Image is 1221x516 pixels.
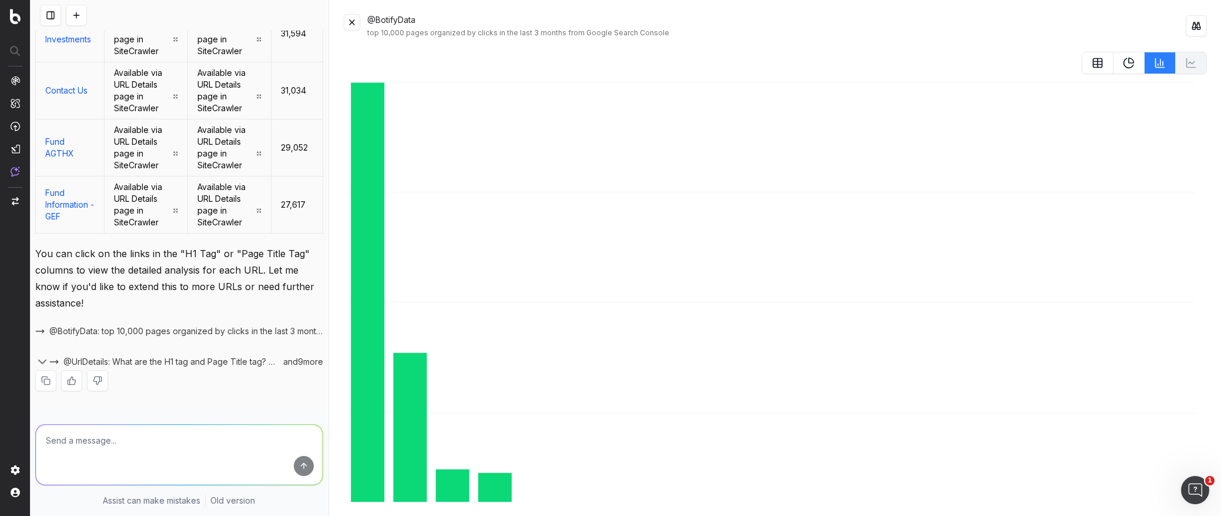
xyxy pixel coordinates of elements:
a: Fund AGTHX [45,137,74,158]
button: table [1082,52,1113,74]
img: Botify logo [10,9,21,24]
img: Setting [11,465,20,475]
span: @UrlDetails: What are the H1 tag and Page Title tag? for [URL][DOMAIN_NAME] [63,356,278,368]
div: top 10,000 pages organized by clicks in the last 3 months from Google Search Console [367,28,1186,38]
td: Available via [104,62,187,119]
a: URL Details page in SiteCrawler [114,193,178,228]
a: URL Details page in SiteCrawler [197,136,261,171]
a: Contact Us [45,85,88,95]
img: Switch project [12,197,19,205]
button: BarChart [1145,52,1176,74]
button: PieChart [1113,52,1145,74]
a: URL Details page in SiteCrawler [197,22,261,57]
span: @BotifyData: top 10,000 pages organized by clicks in the last 3 months from Google Search Console [49,325,323,337]
td: Available via [187,177,271,234]
td: 31,594 [271,5,323,62]
div: and 9 more [278,356,323,368]
img: Studio [11,144,20,154]
iframe: Intercom live chat [1181,476,1209,504]
img: Activation [11,121,20,131]
a: URL Details page in SiteCrawler [197,193,261,228]
img: Analytics [11,76,20,85]
div: @BotifyData [367,14,1186,38]
a: URL Details page in SiteCrawler [114,136,178,171]
a: URL Details page in SiteCrawler [114,79,178,114]
img: Intelligence [11,98,20,108]
td: Available via [187,5,271,62]
td: Available via [104,5,187,62]
td: 31,034 [271,62,323,119]
td: Available via [104,119,187,177]
img: My account [11,488,20,497]
td: 27,617 [271,177,323,234]
a: URL Details page in SiteCrawler [114,22,178,57]
span: 1 [1205,476,1215,485]
td: 29,052 [271,119,323,177]
img: Assist [11,167,20,177]
td: Available via [187,119,271,177]
td: Available via [187,62,271,119]
a: Fund Information - GEF [45,188,96,221]
td: Available via [104,177,187,234]
button: @BotifyData: top 10,000 pages organized by clicks in the last 3 months from Google Search Console [35,325,323,337]
a: URL Details page in SiteCrawler [197,79,261,114]
p: You can click on the links in the "H1 Tag" or "Page Title Tag" columns to view the detailed analy... [35,245,323,311]
a: Old version [210,495,255,507]
p: Assist can make mistakes [103,495,200,507]
button: @UrlDetails: What are the H1 tag and Page Title tag? for [URL][DOMAIN_NAME] [49,356,278,368]
button: Not available for current data [1176,52,1207,74]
